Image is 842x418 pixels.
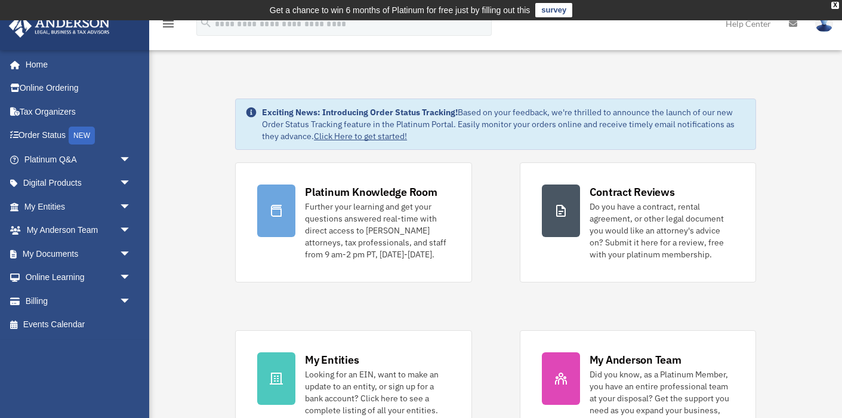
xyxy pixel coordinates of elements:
div: Get a chance to win 6 months of Platinum for free just by filling out this [270,3,531,17]
a: Events Calendar [8,313,149,337]
div: Do you have a contract, rental agreement, or other legal document you would like an attorney's ad... [590,201,734,260]
a: Online Ordering [8,76,149,100]
a: Platinum Q&Aarrow_drop_down [8,147,149,171]
a: My Entitiesarrow_drop_down [8,195,149,219]
span: arrow_drop_down [119,219,143,243]
img: User Pic [815,15,833,32]
div: close [831,2,839,9]
div: Platinum Knowledge Room [305,185,437,199]
img: Anderson Advisors Platinum Portal [5,14,113,38]
a: Home [8,53,143,76]
span: arrow_drop_down [119,147,143,172]
a: Click Here to get started! [314,131,407,142]
div: Further your learning and get your questions answered real-time with direct access to [PERSON_NAM... [305,201,449,260]
div: My Entities [305,352,359,367]
span: arrow_drop_down [119,171,143,196]
a: Platinum Knowledge Room Further your learning and get your questions answered real-time with dire... [235,162,471,282]
a: Digital Productsarrow_drop_down [8,171,149,195]
div: Contract Reviews [590,185,675,199]
a: survey [535,3,572,17]
a: My Documentsarrow_drop_down [8,242,149,266]
i: search [199,16,212,29]
div: Looking for an EIN, want to make an update to an entity, or sign up for a bank account? Click her... [305,368,449,416]
span: arrow_drop_down [119,242,143,266]
div: Based on your feedback, we're thrilled to announce the launch of our new Order Status Tracking fe... [262,106,746,142]
span: arrow_drop_down [119,289,143,314]
div: My Anderson Team [590,352,681,367]
span: arrow_drop_down [119,266,143,290]
a: Billingarrow_drop_down [8,289,149,313]
strong: Exciting News: Introducing Order Status Tracking! [262,107,458,118]
a: Order StatusNEW [8,124,149,148]
a: Tax Organizers [8,100,149,124]
a: My Anderson Teamarrow_drop_down [8,219,149,242]
a: menu [161,21,175,31]
a: Contract Reviews Do you have a contract, rental agreement, or other legal document you would like... [520,162,756,282]
span: arrow_drop_down [119,195,143,219]
div: NEW [69,127,95,145]
a: Online Learningarrow_drop_down [8,266,149,290]
i: menu [161,17,175,31]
